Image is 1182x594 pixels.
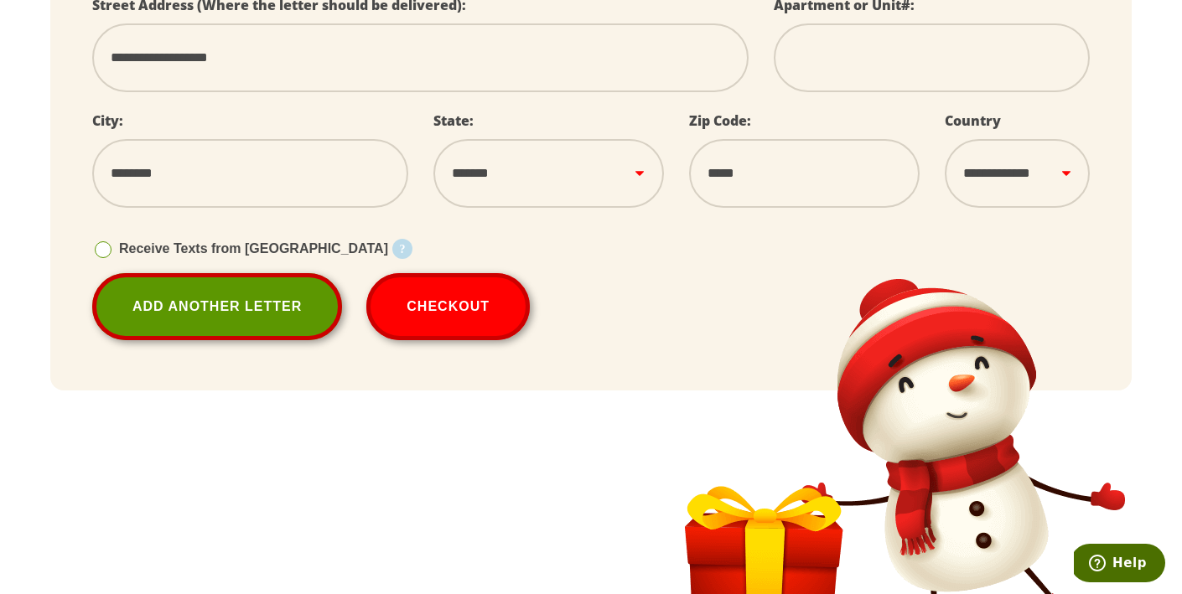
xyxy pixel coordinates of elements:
button: Checkout [366,273,530,340]
label: State: [433,111,474,130]
label: Zip Code: [689,111,751,130]
span: Receive Texts from [GEOGRAPHIC_DATA] [119,241,388,256]
iframe: Opens a widget where you can find more information [1074,544,1165,586]
label: Country [945,111,1001,130]
label: City: [92,111,123,130]
a: Add Another Letter [92,273,342,340]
